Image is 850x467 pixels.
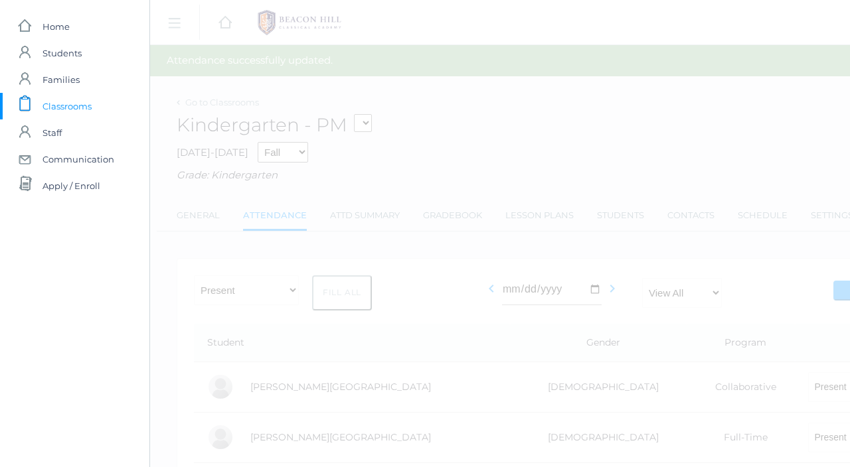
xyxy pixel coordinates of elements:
[42,13,70,40] span: Home
[42,93,92,119] span: Classrooms
[42,172,100,199] span: Apply / Enroll
[42,146,114,172] span: Communication
[42,119,62,146] span: Staff
[42,40,82,66] span: Students
[42,66,80,93] span: Families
